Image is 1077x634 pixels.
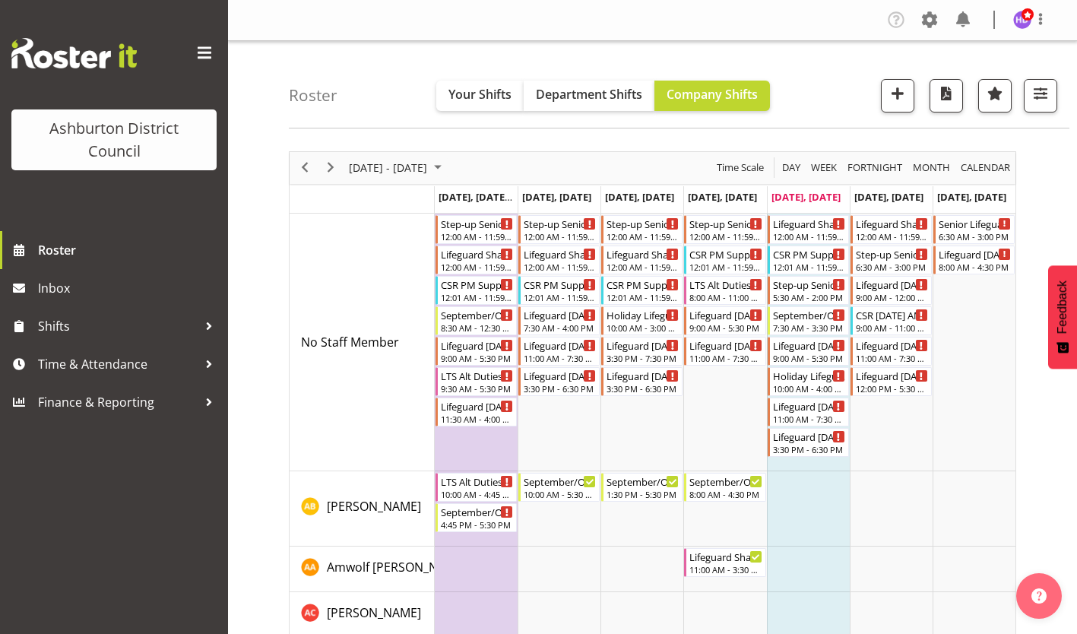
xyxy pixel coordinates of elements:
[856,338,928,353] div: Lifeguard [DATE]
[536,86,642,103] span: Department Shifts
[327,604,421,621] span: [PERSON_NAME]
[524,382,596,395] div: 3:30 PM - 6:30 PM
[524,230,596,243] div: 12:00 AM - 11:59 PM
[441,216,513,231] div: Step-up Senior Lifeguard
[441,474,513,489] div: LTS Alt Duties
[773,413,845,425] div: 11:00 AM - 7:30 PM
[684,246,765,274] div: No Staff Member"s event - CSR PM Support Begin From Thursday, September 25, 2025 at 12:01:00 AM G...
[773,398,845,414] div: Lifeguard [DATE]
[854,190,923,204] span: [DATE], [DATE]
[684,337,765,366] div: No Staff Member"s event - Lifeguard Thursday Begin From Thursday, September 25, 2025 at 11:00:00 ...
[911,158,952,177] span: Month
[436,246,517,274] div: No Staff Member"s event - Lifeguard Shadowing Begin From Monday, September 22, 2025 at 12:00:00 A...
[524,246,596,262] div: Lifeguard Shadowing
[958,158,1013,177] button: Month
[773,443,845,455] div: 3:30 PM - 6:30 PM
[607,382,679,395] div: 3:30 PM - 6:30 PM
[327,559,467,575] span: Amwolf [PERSON_NAME]
[773,368,845,383] div: Holiday Lifeguards
[522,190,591,204] span: [DATE], [DATE]
[689,322,762,334] div: 9:00 AM - 5:30 PM
[607,368,679,383] div: Lifeguard [DATE]
[939,261,1011,273] div: 8:00 AM - 4:30 PM
[768,215,849,244] div: No Staff Member"s event - Lifeguard Shadowing Begin From Friday, September 26, 2025 at 12:00:00 A...
[689,307,762,322] div: Lifeguard [DATE]
[856,368,928,383] div: Lifeguard [DATE]
[773,230,845,243] div: 12:00 AM - 11:59 PM
[773,338,845,353] div: Lifeguard [DATE]
[851,246,932,274] div: No Staff Member"s event - Step-up Senior Lifeguard Begin From Saturday, September 27, 2025 at 6:3...
[524,81,654,111] button: Department Shifts
[441,518,513,531] div: 4:45 PM - 5:30 PM
[689,488,762,500] div: 8:00 AM - 4:30 PM
[689,338,762,353] div: Lifeguard [DATE]
[524,261,596,273] div: 12:00 AM - 11:59 PM
[436,367,517,396] div: No Staff Member"s event - LTS Alt Duties Begin From Monday, September 22, 2025 at 9:30:00 AM GMT+...
[768,428,849,457] div: No Staff Member"s event - Lifeguard Friday Begin From Friday, September 26, 2025 at 3:30:00 PM GM...
[524,338,596,353] div: Lifeguard [DATE]
[689,291,762,303] div: 8:00 AM - 11:00 AM
[851,215,932,244] div: No Staff Member"s event - Lifeguard Shadowing Begin From Saturday, September 27, 2025 at 12:00:00...
[607,322,679,334] div: 10:00 AM - 3:00 PM
[689,216,762,231] div: Step-up Senior Lifeguard
[441,338,513,353] div: Lifeguard [DATE]
[715,158,765,177] span: Time Scale
[38,277,220,300] span: Inbox
[295,158,315,177] button: Previous
[441,504,513,519] div: September/October Holiday Programme
[524,474,596,489] div: September/October Holiday Programme
[607,474,679,489] div: September/October Holiday Programme
[607,338,679,353] div: Lifeguard [DATE]
[689,352,762,364] div: 11:00 AM - 7:30 PM
[524,291,596,303] div: 12:01 AM - 11:59 PM
[851,276,932,305] div: No Staff Member"s event - Lifeguard Saturday Begin From Saturday, September 27, 2025 at 9:00:00 A...
[607,230,679,243] div: 12:00 AM - 11:59 PM
[781,158,802,177] span: Day
[441,322,513,334] div: 8:30 AM - 12:30 PM
[290,471,435,547] td: Alex Bateman resource
[688,190,757,204] span: [DATE], [DATE]
[441,291,513,303] div: 12:01 AM - 11:59 PM
[441,398,513,414] div: Lifeguard [DATE]
[911,158,953,177] button: Timeline Month
[773,382,845,395] div: 10:00 AM - 4:00 PM
[601,276,683,305] div: No Staff Member"s event - CSR PM Support Begin From Wednesday, September 24, 2025 at 12:01:00 AM ...
[856,352,928,364] div: 11:00 AM - 7:30 PM
[607,246,679,262] div: Lifeguard Shadowing
[290,547,435,592] td: Amwolf Artz resource
[939,246,1011,262] div: Lifeguard [DATE]
[773,352,845,364] div: 9:00 AM - 5:30 PM
[518,246,600,274] div: No Staff Member"s event - Lifeguard Shadowing Begin From Tuesday, September 23, 2025 at 12:00:00 ...
[856,230,928,243] div: 12:00 AM - 11:59 PM
[845,158,905,177] button: Fortnight
[441,246,513,262] div: Lifeguard Shadowing
[1024,79,1057,113] button: Filter Shifts
[684,306,765,335] div: No Staff Member"s event - Lifeguard Thursday Begin From Thursday, September 25, 2025 at 9:00:00 A...
[689,246,762,262] div: CSR PM Support
[773,307,845,322] div: September/October Holiday Programme
[684,473,765,502] div: Alex Bateman"s event - September/October Holiday Programme Begin From Thursday, September 25, 202...
[856,216,928,231] div: Lifeguard Shadowing
[439,190,515,204] span: [DATE], [DATE]
[601,473,683,502] div: Alex Bateman"s event - September/October Holiday Programme Begin From Wednesday, September 24, 20...
[689,277,762,292] div: LTS Alt Duties
[773,246,845,262] div: CSR PM Support
[436,473,517,502] div: Alex Bateman"s event - LTS Alt Duties Begin From Monday, September 22, 2025 at 10:00:00 AM GMT+12...
[978,79,1012,113] button: Highlight an important date within the roster.
[601,215,683,244] div: No Staff Member"s event - Step-up Senior Lifeguard Begin From Wednesday, September 24, 2025 at 12...
[38,391,198,414] span: Finance & Reporting
[768,246,849,274] div: No Staff Member"s event - CSR PM Support Begin From Friday, September 26, 2025 at 12:01:00 AM GMT...
[689,563,762,575] div: 11:00 AM - 3:30 PM
[441,413,513,425] div: 11:30 AM - 4:00 PM
[441,230,513,243] div: 12:00 AM - 11:59 PM
[856,277,928,292] div: Lifeguard [DATE]
[607,291,679,303] div: 12:01 AM - 11:59 PM
[689,474,762,489] div: September/October Holiday Programme
[780,158,803,177] button: Timeline Day
[518,367,600,396] div: No Staff Member"s event - Lifeguard Tuesday Begin From Tuesday, September 23, 2025 at 3:30:00 PM ...
[851,306,932,335] div: No Staff Member"s event - CSR Saturday AM Begin From Saturday, September 27, 2025 at 9:00:00 AM G...
[773,261,845,273] div: 12:01 AM - 11:59 PM
[933,215,1015,244] div: No Staff Member"s event - Senior Lifeguard AM Sunday Begin From Sunday, September 28, 2025 at 6:3...
[327,604,421,622] a: [PERSON_NAME]
[856,307,928,322] div: CSR [DATE] AM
